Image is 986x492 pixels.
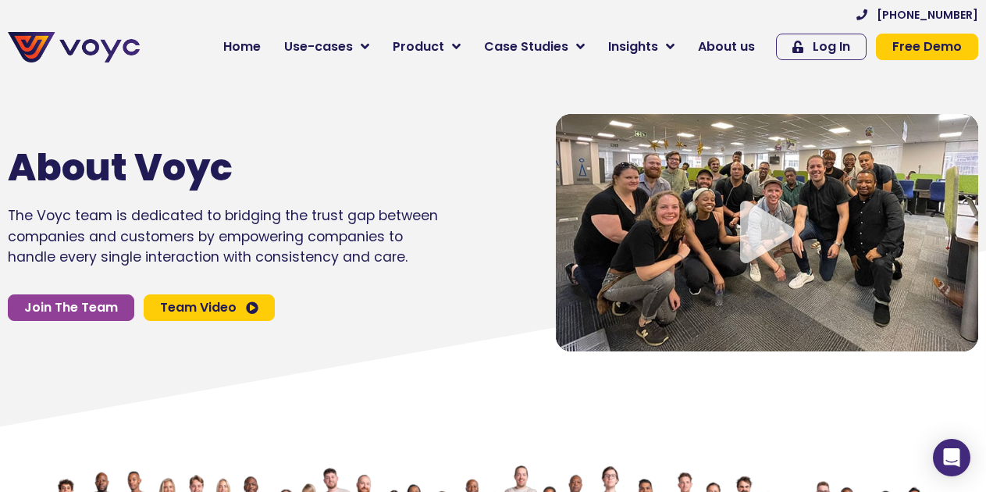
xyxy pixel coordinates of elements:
[596,31,686,62] a: Insights
[608,37,658,56] span: Insights
[8,32,140,62] img: voyc-full-logo
[212,31,272,62] a: Home
[381,31,472,62] a: Product
[8,294,134,321] a: Join The Team
[736,201,799,266] div: Video play button
[472,31,596,62] a: Case Studies
[686,31,767,62] a: About us
[698,37,755,56] span: About us
[223,37,261,56] span: Home
[876,34,978,60] a: Free Demo
[272,31,381,62] a: Use-cases
[776,34,867,60] a: Log In
[8,205,439,267] p: The Voyc team is dedicated to bridging the trust gap between companies and customers by empowerin...
[284,37,353,56] span: Use-cases
[8,145,392,191] h1: About Voyc
[484,37,568,56] span: Case Studies
[160,301,237,314] span: Team Video
[933,439,970,476] div: Open Intercom Messenger
[144,294,275,321] a: Team Video
[813,41,850,53] span: Log In
[856,9,978,20] a: [PHONE_NUMBER]
[24,301,118,314] span: Join The Team
[393,37,444,56] span: Product
[877,9,978,20] span: [PHONE_NUMBER]
[892,41,962,53] span: Free Demo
